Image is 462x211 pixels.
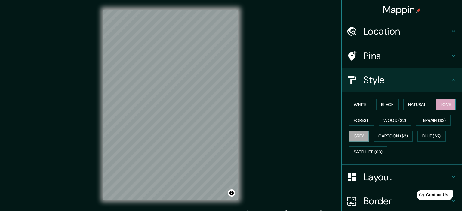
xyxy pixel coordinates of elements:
[416,115,451,126] button: Terrain ($2)
[363,50,450,62] h4: Pins
[342,165,462,189] div: Layout
[342,19,462,43] div: Location
[349,115,374,126] button: Forest
[374,131,413,142] button: Cartoon ($2)
[342,68,462,92] div: Style
[363,195,450,207] h4: Border
[103,10,238,200] canvas: Map
[342,44,462,68] div: Pins
[417,131,446,142] button: Blue ($2)
[363,25,450,37] h4: Location
[349,146,387,158] button: Satellite ($3)
[403,99,431,110] button: Natural
[436,99,456,110] button: Love
[363,74,450,86] h4: Style
[408,188,455,204] iframe: Help widget launcher
[349,99,371,110] button: White
[363,171,450,183] h4: Layout
[383,4,421,16] h4: Mappin
[376,99,399,110] button: Black
[349,131,369,142] button: Grey
[228,189,235,197] button: Toggle attribution
[379,115,411,126] button: Wood ($2)
[416,8,421,13] img: pin-icon.png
